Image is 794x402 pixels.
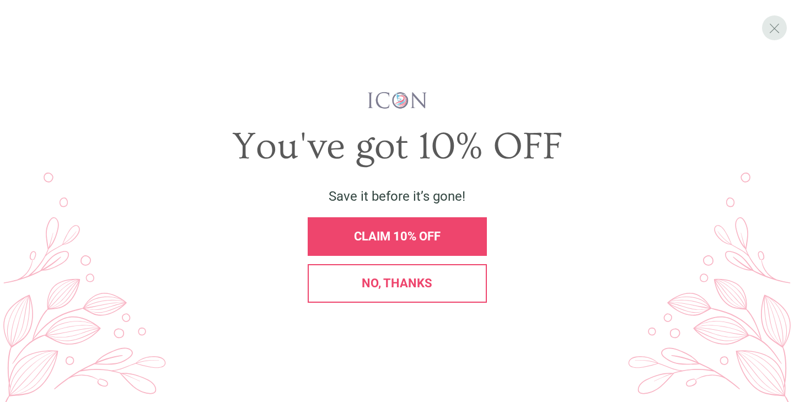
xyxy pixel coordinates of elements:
[366,91,428,110] img: iconwallstickersl_1754656298800.png
[232,125,562,168] span: You've got 10% OFF
[329,189,465,204] span: Save it before it’s gone!
[769,20,780,36] span: X
[362,276,432,290] span: No, thanks
[354,229,441,243] span: CLAIM 10% OFF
